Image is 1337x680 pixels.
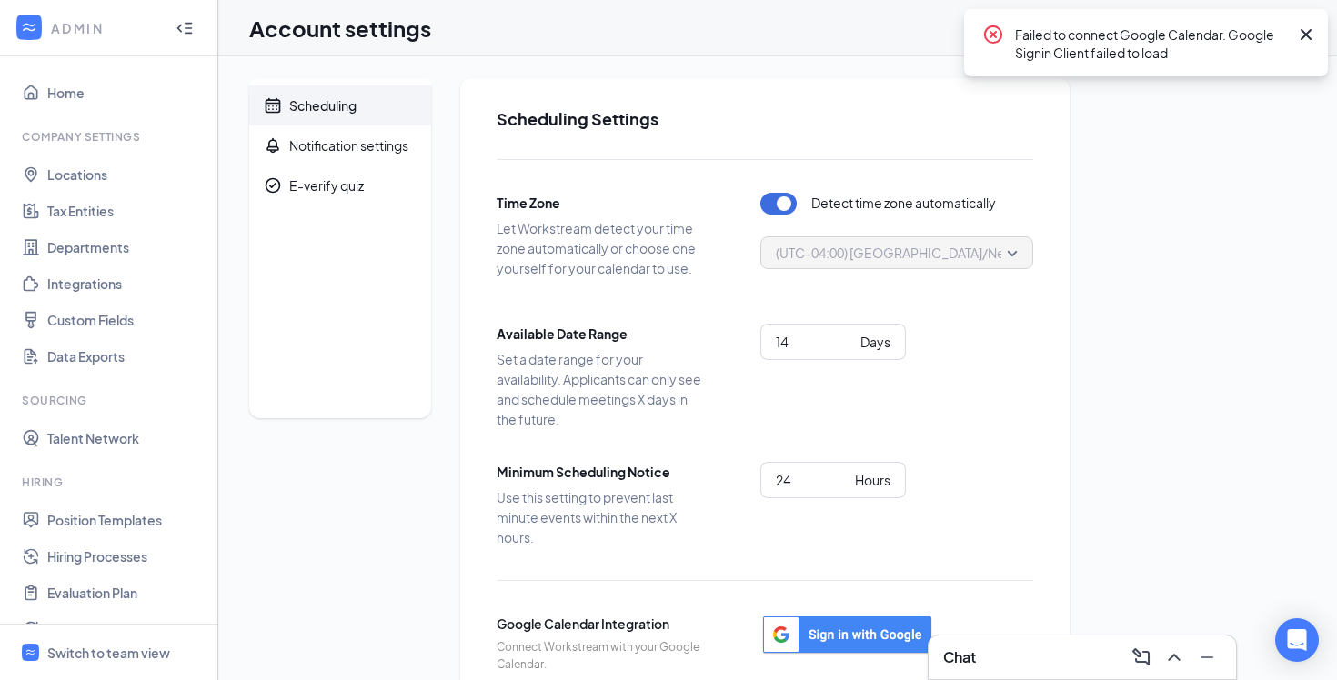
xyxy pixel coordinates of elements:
[497,107,1033,130] h2: Scheduling Settings
[497,218,706,278] span: Let Workstream detect your time zone automatically or choose one yourself for your calendar to use.
[776,239,1137,266] span: (UTC-04:00) [GEOGRAPHIC_DATA]/New_York - Eastern Time
[249,85,431,125] a: CalendarScheduling
[982,24,1004,45] svg: CrossCircle
[264,96,282,115] svg: Calendar
[47,611,203,647] a: Reapplications
[249,125,431,165] a: BellNotification settings
[811,193,996,215] span: Detect time zone automatically
[1127,643,1156,672] button: ComposeMessage
[497,614,706,634] span: Google Calendar Integration
[51,19,159,37] div: ADMIN
[855,470,890,490] div: Hours
[1163,646,1185,668] svg: ChevronUp
[20,18,38,36] svg: WorkstreamLogo
[943,647,976,667] h3: Chat
[497,349,706,429] span: Set a date range for your availability. Applicants can only see and schedule meetings X days in t...
[47,156,203,193] a: Locations
[47,265,203,302] a: Integrations
[1015,24,1288,62] div: Failed to connect Google Calendar. Google Signin Client failed to load
[176,19,194,37] svg: Collapse
[497,487,706,547] span: Use this setting to prevent last minute events within the next X hours.
[47,502,203,538] a: Position Templates
[1131,646,1152,668] svg: ComposeMessage
[249,13,431,44] h1: Account settings
[22,393,199,408] div: Sourcing
[497,462,706,482] span: Minimum Scheduling Notice
[264,136,282,155] svg: Bell
[289,176,364,195] div: E-verify quiz
[47,338,203,375] a: Data Exports
[47,538,203,575] a: Hiring Processes
[1196,646,1218,668] svg: Minimize
[22,475,199,490] div: Hiring
[47,420,203,456] a: Talent Network
[264,176,282,195] svg: CheckmarkCircle
[1192,643,1221,672] button: Minimize
[497,193,706,213] span: Time Zone
[47,229,203,265] a: Departments
[25,646,36,658] svg: WorkstreamLogo
[289,136,408,155] div: Notification settings
[47,644,170,662] div: Switch to team view
[47,75,203,111] a: Home
[47,575,203,611] a: Evaluation Plan
[497,324,706,344] span: Available Date Range
[860,332,890,352] div: Days
[1160,643,1189,672] button: ChevronUp
[1295,24,1317,45] svg: Cross
[497,639,706,674] span: Connect Workstream with your Google Calendar.
[47,193,203,229] a: Tax Entities
[1275,618,1319,662] div: Open Intercom Messenger
[22,129,199,145] div: Company Settings
[249,165,431,205] a: CheckmarkCircleE-verify quiz
[289,96,357,115] div: Scheduling
[47,302,203,338] a: Custom Fields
